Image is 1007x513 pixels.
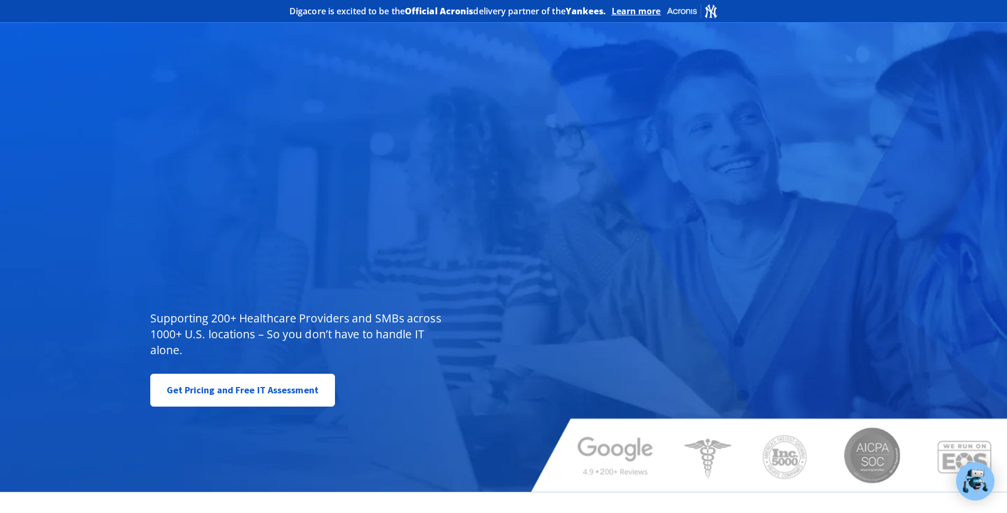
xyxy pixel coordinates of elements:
[167,380,319,401] span: Get Pricing and Free IT Assessment
[566,5,606,17] b: Yankees.
[150,310,446,358] p: Supporting 200+ Healthcare Providers and SMBs across 1000+ U.S. locations – So you don’t have to ...
[289,7,606,15] h2: Digacore is excited to be the delivery partner of the
[666,3,718,19] img: Acronis
[405,5,474,17] b: Official Acronis
[612,6,661,16] a: Learn more
[150,374,335,407] a: Get Pricing and Free IT Assessment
